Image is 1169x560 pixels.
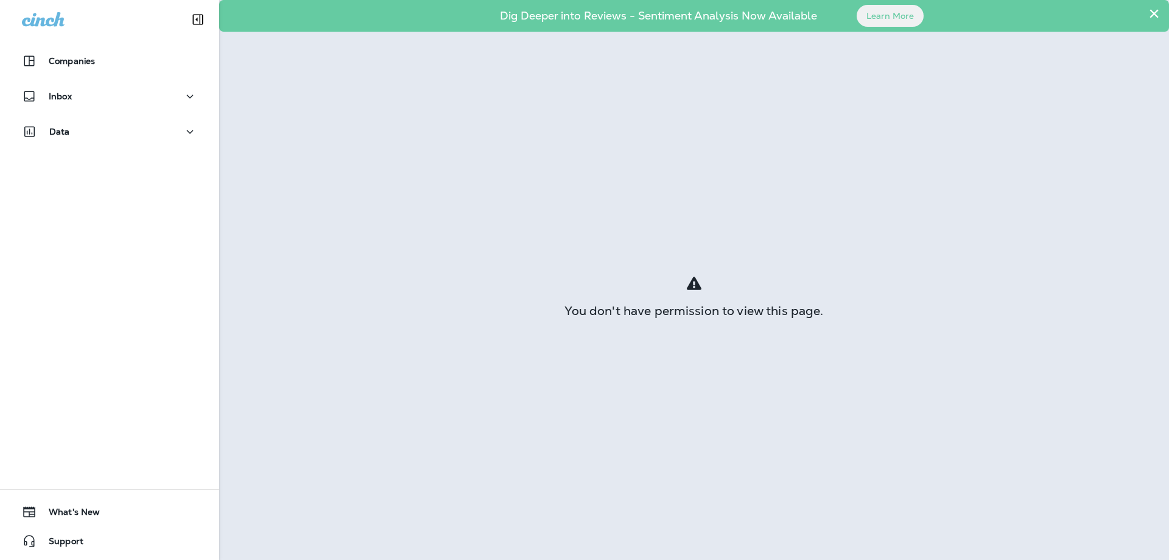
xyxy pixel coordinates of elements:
[1148,4,1160,23] button: Close
[12,529,207,553] button: Support
[49,91,72,101] p: Inbox
[37,507,100,522] span: What's New
[465,14,852,18] p: Dig Deeper into Reviews - Sentiment Analysis Now Available
[219,306,1169,316] div: You don't have permission to view this page.
[181,7,215,32] button: Collapse Sidebar
[12,84,207,108] button: Inbox
[12,500,207,524] button: What's New
[12,49,207,73] button: Companies
[49,127,70,136] p: Data
[12,119,207,144] button: Data
[857,5,924,27] button: Learn More
[49,56,95,66] p: Companies
[37,536,83,551] span: Support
